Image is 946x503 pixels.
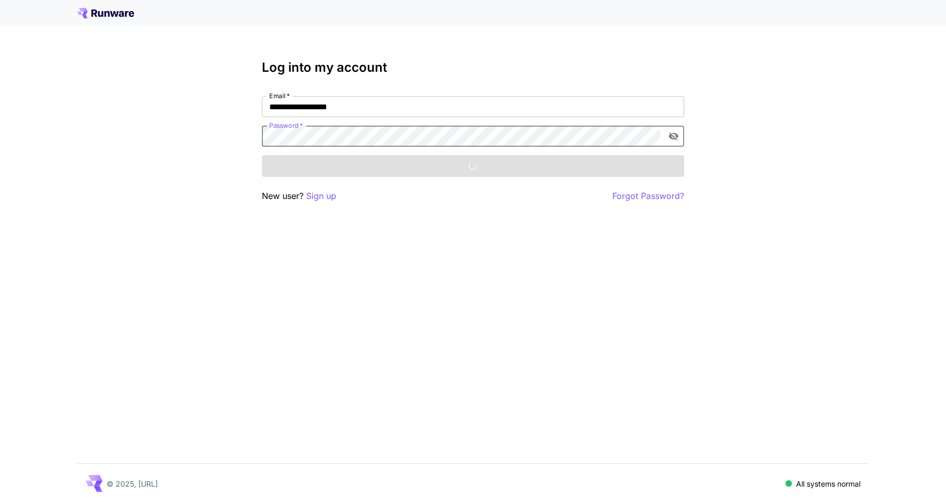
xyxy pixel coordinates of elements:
label: Password [269,121,303,130]
p: © 2025, [URL] [107,478,158,489]
button: toggle password visibility [664,127,683,146]
label: Email [269,91,290,100]
h3: Log into my account [262,60,684,75]
p: All systems normal [796,478,860,489]
button: Forgot Password? [612,189,684,203]
button: Sign up [306,189,336,203]
p: New user? [262,189,336,203]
